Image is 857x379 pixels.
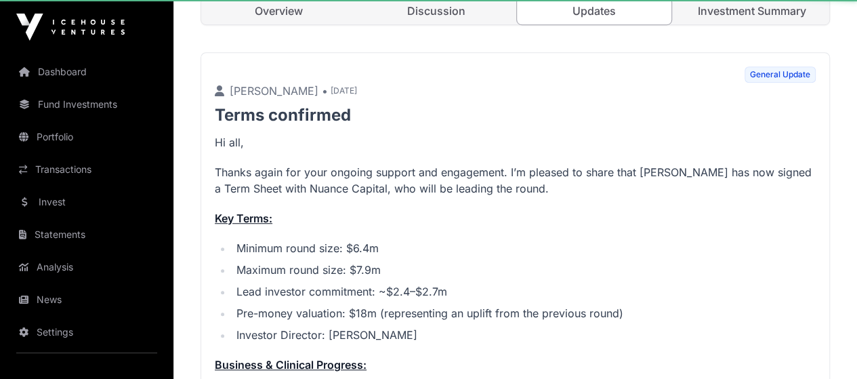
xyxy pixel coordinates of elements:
u: Key Terms: [215,212,272,225]
u: Business & Clinical Progress: [215,358,367,372]
a: Settings [11,317,163,347]
li: Pre-money valuation: $18m (representing an uplift from the previous round) [232,305,816,321]
a: Fund Investments [11,89,163,119]
p: Thanks again for your ongoing support and engagement. I’m pleased to share that [PERSON_NAME] has... [215,164,816,197]
p: [PERSON_NAME] • [215,83,328,99]
a: Dashboard [11,57,163,87]
li: Maximum round size: $7.9m [232,262,816,278]
iframe: Chat Widget [789,314,857,379]
span: General Update [745,66,816,83]
img: Icehouse Ventures Logo [16,14,125,41]
li: Minimum round size: $6.4m [232,240,816,256]
li: Investor Director: [PERSON_NAME] [232,327,816,343]
li: Lead investor commitment: ~$2.4–$2.7m [232,283,816,300]
a: Portfolio [11,122,163,152]
a: Analysis [11,252,163,282]
a: Invest [11,187,163,217]
span: [DATE] [331,85,357,96]
a: Statements [11,220,163,250]
p: Hi all, [215,134,816,151]
p: Terms confirmed [215,104,816,126]
a: Transactions [11,155,163,184]
a: News [11,285,163,315]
